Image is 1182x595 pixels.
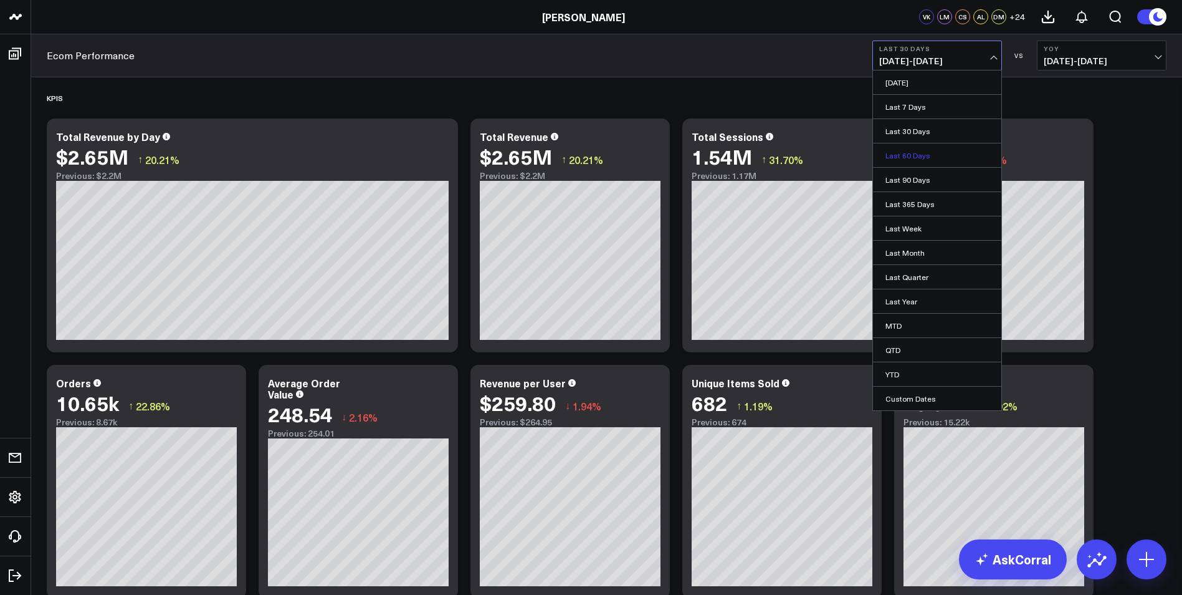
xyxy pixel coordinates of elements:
div: KPIS [47,84,63,112]
a: YTD [873,362,1001,386]
span: ↑ [128,398,133,414]
div: $2.65M [480,145,552,168]
div: Revenue per User [480,376,566,390]
a: Last Month [873,241,1001,264]
a: Last Week [873,216,1001,240]
a: AskCorral [959,539,1067,579]
a: Last 7 Days [873,95,1001,119]
div: Previous: 15.22k [903,417,1084,427]
div: Previous: 254.01 [268,428,449,438]
span: ↑ [761,152,766,168]
div: 19.62k [903,392,966,414]
span: ↑ [561,152,566,168]
div: Previous: 8.67k [56,417,237,427]
a: Last Year [873,289,1001,313]
span: ↑ [736,398,741,414]
a: QTD [873,338,1001,362]
div: VK [919,9,934,24]
span: 2.16% [349,410,378,424]
div: CS [955,9,970,24]
a: Custom Dates [873,387,1001,410]
div: AL [973,9,988,24]
a: Last 90 Days [873,168,1001,191]
div: DM [991,9,1006,24]
span: 31.70% [769,153,803,167]
div: 682 [692,392,727,414]
a: Last 30 Days [873,119,1001,143]
div: Orders [56,376,91,390]
span: [DATE] - [DATE] [1044,56,1160,66]
div: Previous: $2.2M [56,171,449,181]
div: $2.65M [56,145,128,168]
span: [DATE] - [DATE] [879,56,995,66]
div: 1.54M [692,145,752,168]
span: ↓ [565,398,570,414]
a: [PERSON_NAME] [542,10,625,24]
div: 10.65k [56,392,119,414]
button: +24 [1009,9,1025,24]
button: YoY[DATE]-[DATE] [1037,41,1166,70]
div: Total Revenue by Day [56,130,160,143]
a: Last 60 Days [873,143,1001,167]
div: Previous: $2.2M [480,171,660,181]
div: $259.80 [480,392,556,414]
span: + 24 [1009,12,1025,21]
span: 1.94% [573,399,601,413]
div: Average Order Value [268,376,340,401]
div: LM [937,9,952,24]
div: Previous: 674 [692,417,872,427]
div: Total Revenue [480,130,548,143]
span: 20.21% [145,153,179,167]
a: [DATE] [873,70,1001,94]
button: Last 30 Days[DATE]-[DATE] [872,41,1002,70]
span: 20.21% [569,153,603,167]
a: Last 365 Days [873,192,1001,216]
b: Last 30 Days [879,45,995,52]
span: ↑ [138,152,143,168]
a: MTD [873,314,1001,337]
span: ↓ [341,409,346,425]
a: Last Quarter [873,265,1001,289]
span: 1.19% [744,399,773,413]
div: 248.54 [268,403,332,425]
div: Unique Items Sold [692,376,779,390]
span: 22.86% [136,399,170,413]
b: YoY [1044,45,1160,52]
div: VS [1008,52,1031,59]
a: Ecom Performance [47,49,135,62]
div: Total Sessions [692,130,763,143]
div: Previous: 1.17M [692,171,872,181]
div: Previous: $264.95 [480,417,660,427]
